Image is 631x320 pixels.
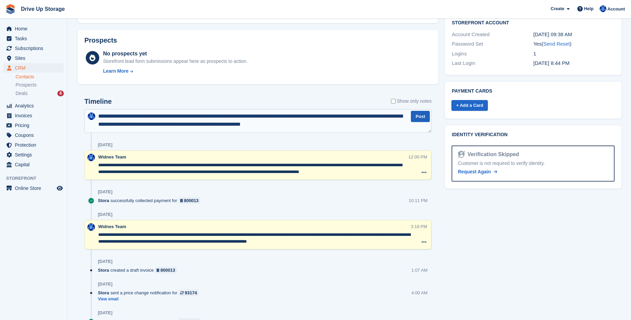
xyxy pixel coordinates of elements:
h2: Storefront Account [452,19,615,26]
div: [DATE] [98,281,112,287]
span: Storefront [6,175,67,182]
span: Deals [16,90,28,97]
span: Widnes Team [98,154,126,159]
h2: Identity verification [452,132,615,138]
span: Tasks [15,34,55,43]
a: Drive Up Storage [18,3,68,15]
div: 1 [533,50,615,58]
a: menu [3,160,64,169]
a: menu [3,130,64,140]
div: 800013 [184,197,199,204]
button: Post [411,111,430,122]
a: menu [3,101,64,110]
a: menu [3,63,64,73]
span: Analytics [15,101,55,110]
img: Identity Verification Ready [458,151,465,158]
img: Widnes Team [88,113,95,120]
a: 800013 [155,267,177,273]
div: [DATE] 09:38 AM [533,31,615,39]
div: Password Set [452,40,533,48]
span: Create [551,5,564,12]
a: View email [98,296,202,302]
div: 4:00 AM [412,290,428,296]
div: 12:00 PM [409,154,427,160]
span: Account [607,6,625,13]
div: Account Created [452,31,533,39]
span: Stora [98,290,109,296]
a: Preview store [56,184,64,192]
span: Invoices [15,111,55,120]
div: [DATE] [98,212,112,217]
div: 3:18 PM [411,223,427,230]
span: Prospects [16,82,36,88]
a: menu [3,140,64,150]
span: Subscriptions [15,44,55,53]
div: 10:11 PM [409,197,428,204]
img: Widnes Team [87,154,95,161]
a: menu [3,150,64,159]
span: Coupons [15,130,55,140]
a: Prospects [16,81,64,89]
div: [DATE] [98,142,112,148]
span: Stora [98,267,109,273]
div: [DATE] [98,259,112,264]
label: Show only notes [391,98,432,105]
time: 2025-06-12 19:44:17 UTC [533,60,570,66]
h2: Prospects [84,36,117,44]
span: Request Again [458,169,491,174]
div: 93174 [185,290,197,296]
div: Logins [452,50,533,58]
input: Show only notes [391,98,396,105]
a: Request Again [458,168,497,175]
div: created a draft invoice [98,267,180,273]
span: Protection [15,140,55,150]
a: menu [3,24,64,33]
a: menu [3,53,64,63]
a: menu [3,111,64,120]
span: Online Store [15,183,55,193]
div: Customer is not required to verify identity. [458,160,608,167]
div: [DATE] [98,310,112,316]
img: Widnes Team [87,223,95,231]
div: 800013 [160,267,175,273]
div: Storefront lead form submissions appear here as prospects to action. [103,58,247,65]
a: Send Reset [543,41,570,47]
span: Sites [15,53,55,63]
span: Widnes Team [98,224,126,229]
a: menu [3,121,64,130]
div: 8 [57,91,64,96]
span: Settings [15,150,55,159]
a: menu [3,34,64,43]
span: Help [584,5,594,12]
span: ( ) [542,41,571,47]
h2: Payment cards [452,89,615,94]
div: Yes [533,40,615,48]
div: Last Login [452,59,533,67]
span: Capital [15,160,55,169]
div: Learn More [103,68,128,75]
a: menu [3,44,64,53]
div: No prospects yet [103,50,247,58]
div: successfully collected payment for [98,197,204,204]
a: 800013 [179,197,201,204]
img: stora-icon-8386f47178a22dfd0bd8f6a31ec36ba5ce8667c1dd55bd0f319d3a0aa187defe.svg [5,4,16,14]
a: Contacts [16,74,64,80]
span: CRM [15,63,55,73]
div: sent a price change notification for [98,290,202,296]
img: Widnes Team [600,5,606,12]
span: Home [15,24,55,33]
span: Pricing [15,121,55,130]
div: Verification Skipped [465,150,519,158]
h2: Timeline [84,98,112,105]
span: Stora [98,197,109,204]
a: Learn More [103,68,247,75]
a: 93174 [179,290,199,296]
a: + Add a Card [451,100,488,111]
div: [DATE] [98,189,112,195]
a: menu [3,183,64,193]
div: 1:07 AM [412,267,428,273]
a: Deals 8 [16,90,64,97]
